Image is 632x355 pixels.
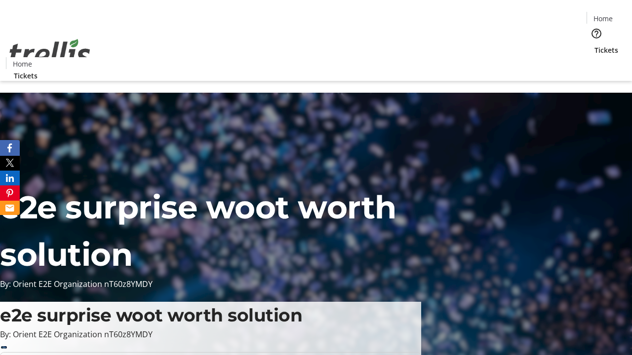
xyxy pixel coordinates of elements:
span: Tickets [14,71,38,81]
button: Help [587,24,606,43]
a: Home [6,59,38,69]
a: Home [587,13,619,24]
button: Cart [587,55,606,75]
span: Home [593,13,613,24]
img: Orient E2E Organization nT60z8YMDY's Logo [6,28,94,77]
a: Tickets [6,71,45,81]
a: Tickets [587,45,626,55]
span: Tickets [594,45,618,55]
span: Home [13,59,32,69]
